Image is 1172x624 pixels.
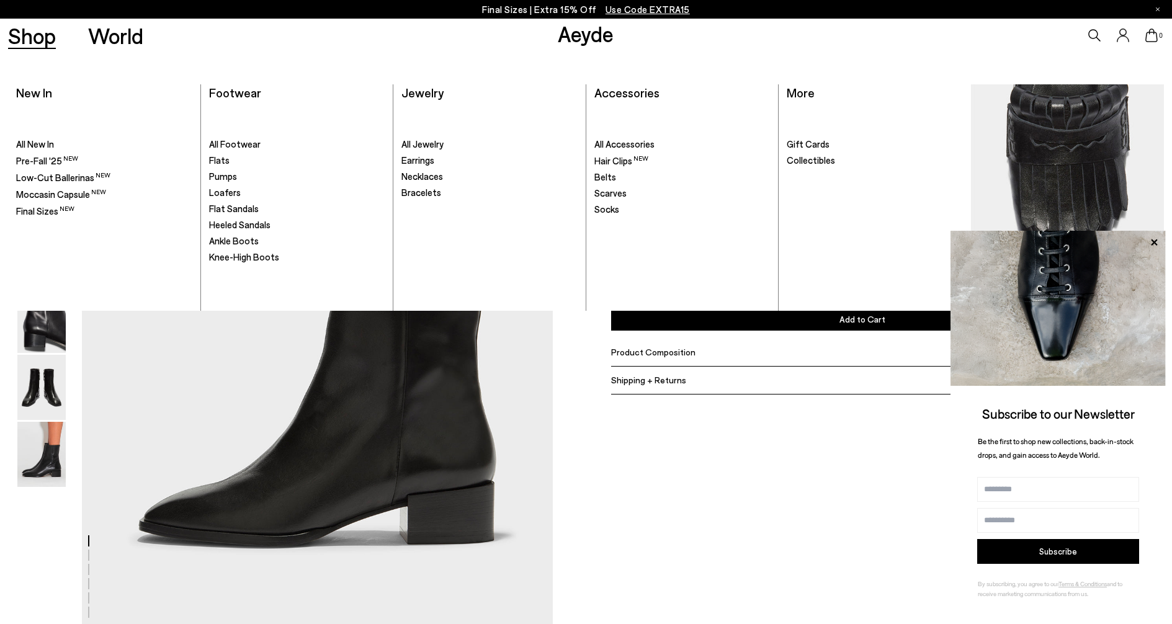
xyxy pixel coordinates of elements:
span: Belts [594,171,616,182]
span: All New In [16,138,54,149]
span: Subscribe to our Newsletter [982,406,1135,421]
a: Pre-Fall '25 [16,154,192,167]
a: Earrings [401,154,577,167]
span: Final Sizes [16,205,74,216]
span: Product Composition [611,347,696,357]
span: All Accessories [594,138,655,149]
a: Loafers [209,187,385,199]
img: Lee Leather Ankle Boots - Image 6 [17,422,66,487]
span: Flats [209,154,230,166]
a: Knee-High Boots [209,251,385,264]
a: All New In [16,138,192,151]
a: Terms & Conditions [1058,580,1107,587]
span: Socks [594,203,619,215]
a: Aeyde [558,20,614,47]
span: Hair Clips [594,155,648,166]
a: Necklaces [401,171,577,183]
a: All Footwear [209,138,385,151]
a: All Accessories [594,138,770,151]
a: Jewelry [401,85,444,100]
img: Lee Leather Ankle Boots - Image 5 [17,355,66,420]
a: Pumps [209,171,385,183]
a: Hair Clips [594,154,770,167]
a: Collectibles [787,154,963,167]
a: Final Sizes [16,205,192,218]
img: Lee Leather Ankle Boots - Image 4 [17,288,66,353]
a: Bracelets [401,187,577,199]
span: Bracelets [401,187,441,198]
span: Pre-Fall '25 [16,155,78,166]
a: All Jewelry [401,138,577,151]
a: Ankle Boots [209,235,385,247]
span: Scarves [594,187,627,198]
span: Heeled Sandals [209,219,271,230]
button: Add to Cart [611,308,1113,331]
span: By subscribing, you agree to our [978,580,1058,587]
span: Necklaces [401,171,443,182]
a: Flat Sandals [209,203,385,215]
a: More [787,85,815,100]
a: Footwear [209,85,261,100]
a: Low-Cut Ballerinas [16,171,192,184]
button: Subscribe [977,539,1139,564]
span: All Jewelry [401,138,444,149]
span: Be the first to shop new collections, back-in-stock drops, and gain access to Aeyde World. [978,437,1134,460]
span: Collectibles [787,154,835,166]
p: Final Sizes | Extra 15% Off [482,2,690,17]
img: ca3f721fb6ff708a270709c41d776025.jpg [951,231,1166,386]
a: 0 [1145,29,1158,42]
span: Low-Cut Ballerinas [16,172,110,183]
span: All Footwear [209,138,261,149]
span: Pumps [209,171,237,182]
a: Shop [8,25,56,47]
span: Gift Cards [787,138,830,149]
span: Moccasin Capsule [16,189,106,200]
img: Mobile_e6eede4d-78b8-4bd1-ae2a-4197e375e133_900x.jpg [972,84,1164,302]
span: Flat Sandals [209,203,259,214]
a: Moccasin Capsule [16,188,192,201]
span: Add to Cart [839,314,885,324]
a: Flats [209,154,385,167]
span: Ankle Boots [209,235,259,246]
a: Moccasin Capsule [972,84,1164,302]
a: Scarves [594,187,770,200]
span: Knee-High Boots [209,251,279,262]
a: World [88,25,143,47]
span: Loafers [209,187,241,198]
span: 0 [1158,32,1164,39]
a: Socks [594,203,770,216]
a: New In [16,85,52,100]
span: Earrings [401,154,434,166]
span: Shipping + Returns [611,375,686,385]
a: Belts [594,171,770,184]
a: Accessories [594,85,660,100]
a: Gift Cards [787,138,963,151]
a: Heeled Sandals [209,219,385,231]
span: Navigate to /collections/ss25-final-sizes [606,4,690,15]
